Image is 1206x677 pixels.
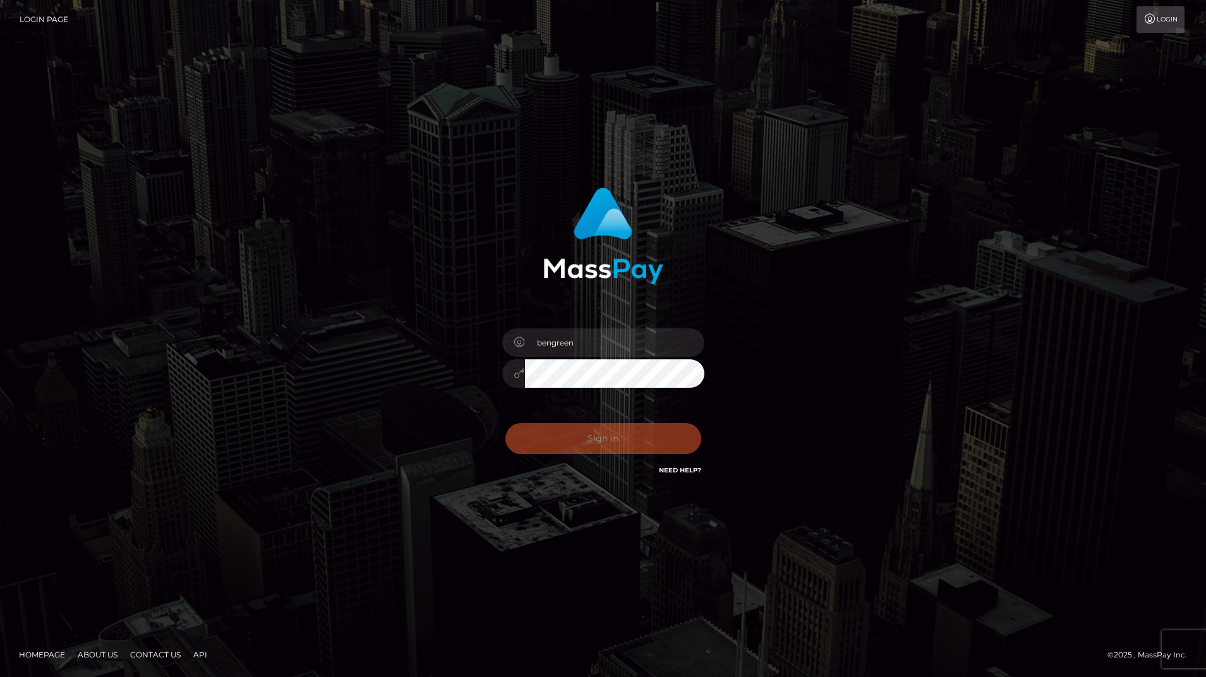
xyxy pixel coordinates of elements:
[525,328,704,357] input: Username...
[1137,6,1185,33] a: Login
[73,645,123,664] a: About Us
[20,6,68,33] a: Login Page
[543,188,663,284] img: MassPay Login
[125,645,186,664] a: Contact Us
[14,645,70,664] a: Homepage
[1107,648,1197,662] div: © 2025 , MassPay Inc.
[659,466,701,474] a: Need Help?
[188,645,212,664] a: API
